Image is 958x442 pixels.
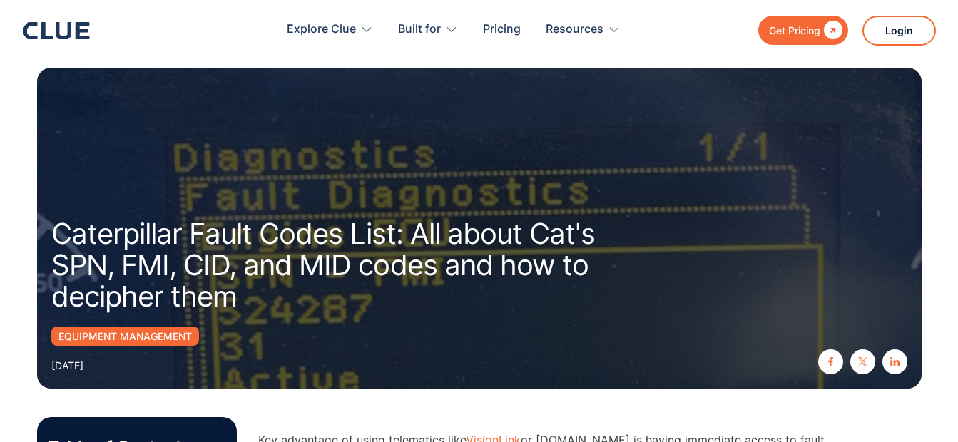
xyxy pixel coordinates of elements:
[862,16,936,46] a: Login
[758,16,848,45] a: Get Pricing
[51,218,651,312] h1: Caterpillar Fault Codes List: All about Cat's SPN, FMI, CID, and MID codes and how to decipher them
[858,357,867,366] img: twitter X icon
[546,7,621,52] div: Resources
[826,357,835,366] img: facebook icon
[287,7,356,52] div: Explore Clue
[398,7,441,52] div: Built for
[398,7,458,52] div: Built for
[51,356,83,374] div: [DATE]
[483,7,521,52] a: Pricing
[820,21,842,39] div: 
[287,7,373,52] div: Explore Clue
[51,327,199,346] a: Equipment Management
[890,357,900,366] img: linkedin icon
[769,21,820,39] div: Get Pricing
[546,7,603,52] div: Resources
